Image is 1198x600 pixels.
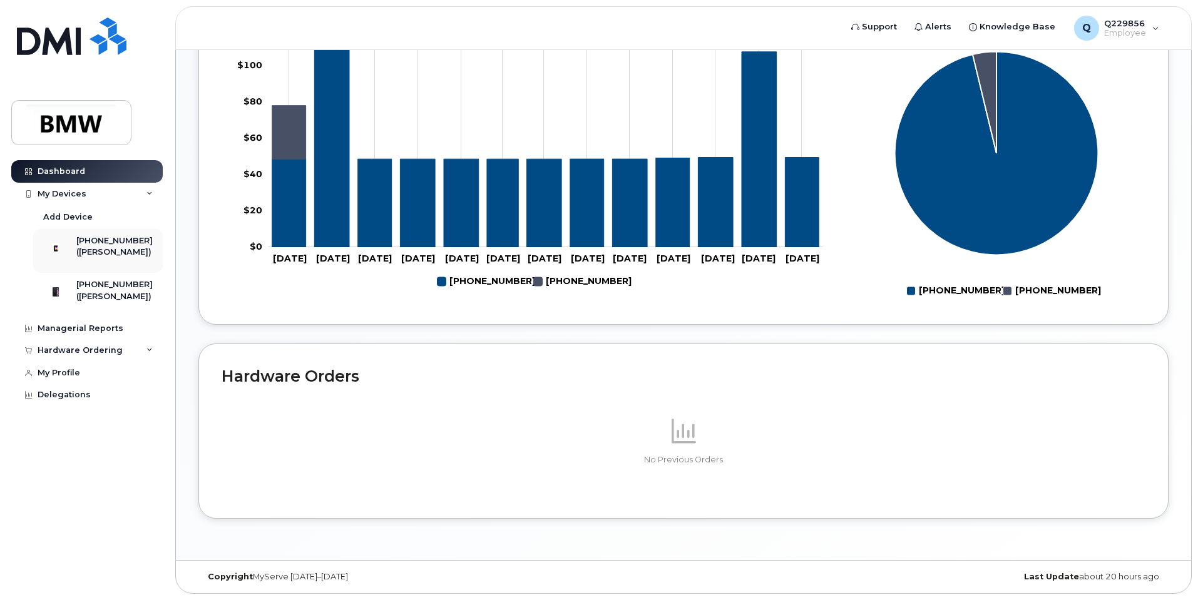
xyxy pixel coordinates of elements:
g: Legend [907,280,1101,302]
g: 864-357-8341 [534,271,632,292]
span: Support [862,21,897,33]
div: MyServe [DATE]–[DATE] [198,572,522,582]
tspan: [DATE] [571,253,605,264]
tspan: $20 [243,205,262,216]
tspan: [DATE] [528,253,561,264]
div: Q229856 [1065,16,1168,41]
g: 864-631-3546 [438,271,535,292]
a: Knowledge Base [960,14,1064,39]
iframe: Messenger Launcher [1144,546,1189,591]
tspan: [DATE] [401,253,435,264]
p: No Previous Orders [222,454,1145,465]
tspan: [DATE] [358,253,392,264]
tspan: $40 [243,168,262,180]
span: Employee [1104,28,1146,38]
tspan: [DATE] [486,253,520,264]
g: 864-357-8341 [272,105,306,158]
tspan: [DATE] [445,253,479,264]
a: Alerts [906,14,960,39]
tspan: [DATE] [613,253,647,264]
g: Chart [895,51,1101,301]
g: Series [895,51,1098,255]
span: Q229856 [1104,18,1146,28]
tspan: [DATE] [786,253,819,264]
a: Support [842,14,906,39]
span: Alerts [925,21,951,33]
tspan: $80 [243,96,262,107]
span: Q [1082,21,1091,36]
tspan: $0 [250,241,262,252]
g: Chart [237,23,823,292]
tspan: $100 [237,59,262,71]
g: Legend [438,271,632,292]
h2: Hardware Orders [222,367,1145,385]
tspan: [DATE] [701,253,735,264]
tspan: [DATE] [657,253,690,264]
tspan: $60 [243,132,262,143]
span: Knowledge Base [980,21,1055,33]
tspan: [DATE] [316,253,350,264]
tspan: [DATE] [273,253,307,264]
tspan: [DATE] [742,253,776,264]
div: about 20 hours ago [845,572,1169,582]
strong: Last Update [1024,572,1079,581]
strong: Copyright [208,572,253,581]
